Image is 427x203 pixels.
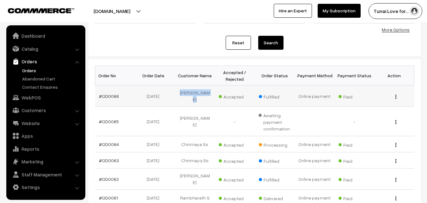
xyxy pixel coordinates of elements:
a: Reports [8,143,83,155]
a: Abandoned Cart [21,75,83,82]
span: Accepted [219,175,250,183]
a: WebPOS [8,92,83,103]
th: Payment Method [295,66,334,86]
a: #OD0061 [99,195,118,200]
a: Dashboard [8,30,83,41]
span: Delivered [259,193,290,202]
span: Fulfilled [259,92,290,100]
button: [DOMAIN_NAME] [71,3,152,19]
td: Online payment [295,152,334,168]
th: Order Status [255,66,295,86]
span: Paid [339,193,370,202]
td: [PERSON_NAME] [175,107,215,136]
th: Payment Status [334,66,374,86]
th: Order Date [135,66,175,86]
th: Action [374,66,414,86]
a: My Subscription [318,4,361,18]
button: Search [258,36,284,50]
a: Orders [8,56,83,67]
th: Customer Name [175,66,215,86]
td: Online payment [295,136,334,152]
span: Accepted [219,92,250,100]
span: Paid [339,156,370,164]
td: - [334,107,374,136]
span: Fulfilled [259,156,290,164]
span: Fulfilled [259,175,290,183]
td: [DATE] [135,107,175,136]
a: Contact Enquires [21,84,83,90]
a: #OD0066 [99,93,119,99]
td: [DATE] [135,86,175,107]
a: Customers [8,105,83,116]
td: [PERSON_NAME] [175,168,215,190]
td: [DATE] [135,136,175,152]
span: Processing [259,140,290,148]
a: Catalog [8,43,83,54]
a: Orders [21,67,83,74]
th: Accepted / Rejected [215,66,254,86]
span: Paid [339,92,370,100]
td: [PERSON_NAME] [175,86,215,107]
span: Awaiting payment confirmation [259,111,291,132]
a: COMMMERCE [8,6,63,14]
a: Marketing [8,156,83,167]
a: Staff Management [8,169,83,180]
a: Hire an Expert [274,4,312,18]
img: COMMMERCE [8,8,74,13]
td: Chinmayq Ss [175,152,215,168]
td: [DATE] [135,152,175,168]
a: #OD0062 [99,176,119,182]
td: Chinmaya Ss [175,136,215,152]
td: [DATE] [135,168,175,190]
a: More Options [382,27,410,32]
a: #OD0065 [99,119,119,124]
a: Apps [8,130,83,142]
span: Accepted [219,193,250,202]
button: Tunai Love for… [369,3,422,19]
a: Reset [226,36,251,50]
span: Paid [339,175,370,183]
td: - [215,107,254,136]
td: Online payment [295,86,334,107]
span: Accepted [219,156,250,164]
th: Order No [95,66,135,86]
a: Settings [8,181,83,193]
span: Paid [339,140,370,148]
a: Website [8,117,83,129]
img: user [410,6,419,16]
a: #OD0063 [99,158,119,163]
a: #OD0064 [99,142,119,147]
td: Online payment [295,168,334,190]
span: Accepted [219,140,250,148]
